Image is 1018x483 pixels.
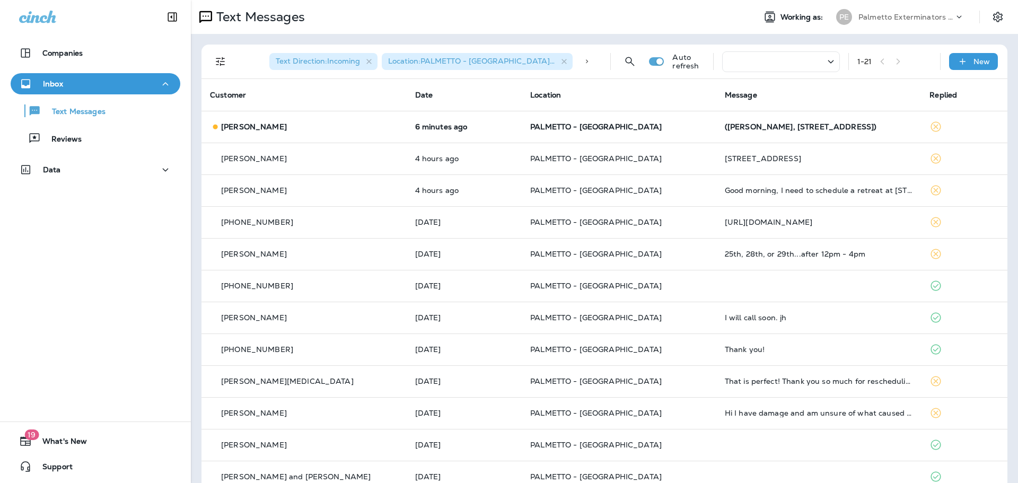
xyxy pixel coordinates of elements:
[780,13,826,22] span: Working as:
[221,186,287,195] p: [PERSON_NAME]
[530,313,662,322] span: PALMETTO - [GEOGRAPHIC_DATA]
[221,250,287,258] p: [PERSON_NAME]
[973,57,990,66] p: New
[530,90,561,100] span: Location
[725,122,913,131] div: (Pam Ireland, 820 Fiddlers Point Lane)
[415,377,513,385] p: Aug 20, 2025 02:37 PM
[221,345,293,354] p: [PHONE_NUMBER]
[415,472,513,481] p: Aug 19, 2025 03:26 PM
[11,431,180,452] button: 19What's New
[988,7,1007,27] button: Settings
[221,441,287,449] p: [PERSON_NAME]
[725,90,757,100] span: Message
[43,80,63,88] p: Inbox
[11,456,180,477] button: Support
[221,218,293,226] p: [PHONE_NUMBER]
[43,165,61,174] p: Data
[619,51,640,72] button: Search Messages
[11,159,180,180] button: Data
[530,154,662,163] span: PALMETTO - [GEOGRAPHIC_DATA]
[725,409,913,417] div: Hi I have damage and am unsure of what caused it. Can you take a look please
[725,154,913,163] div: 2849 Rivertowne pkwy 29466
[24,429,39,440] span: 19
[530,440,662,450] span: PALMETTO - [GEOGRAPHIC_DATA]
[415,282,513,290] p: Aug 21, 2025 12:02 PM
[530,345,662,354] span: PALMETTO - [GEOGRAPHIC_DATA]
[725,377,913,385] div: That is perfect! Thank you so much for rescheduling!
[32,462,73,475] span: Support
[725,186,913,195] div: Good morning, I need to schedule a retreat at 133 Mary Ellen drive for the beetles
[42,49,83,57] p: Companies
[725,345,913,354] div: Thank you!
[41,135,82,145] p: Reviews
[415,313,513,322] p: Aug 20, 2025 08:32 PM
[11,42,180,64] button: Companies
[221,377,354,385] p: [PERSON_NAME][MEDICAL_DATA]
[836,9,852,25] div: PE
[530,281,662,291] span: PALMETTO - [GEOGRAPHIC_DATA]
[415,345,513,354] p: Aug 20, 2025 03:57 PM
[725,313,913,322] div: I will call soon. jh
[530,249,662,259] span: PALMETTO - [GEOGRAPHIC_DATA]
[530,376,662,386] span: PALMETTO - [GEOGRAPHIC_DATA]
[415,186,513,195] p: Aug 25, 2025 09:09 AM
[276,56,360,66] span: Text Direction : Incoming
[530,217,662,227] span: PALMETTO - [GEOGRAPHIC_DATA]
[269,53,378,70] div: Text Direction:Incoming
[221,122,287,131] p: [PERSON_NAME]
[725,218,913,226] div: https://customer.entomobrands.com/login
[382,53,573,70] div: Location:PALMETTO - [GEOGRAPHIC_DATA]+2
[672,53,704,70] p: Auto refresh
[11,127,180,150] button: Reviews
[857,57,872,66] div: 1 - 21
[210,51,231,72] button: Filters
[210,90,246,100] span: Customer
[725,250,913,258] div: 25th, 28th, or 29th...after 12pm - 4pm
[929,90,957,100] span: Replied
[32,437,87,450] span: What's New
[157,6,187,28] button: Collapse Sidebar
[415,90,433,100] span: Date
[530,122,662,131] span: PALMETTO - [GEOGRAPHIC_DATA]
[221,472,371,481] p: [PERSON_NAME] and [PERSON_NAME]
[530,186,662,195] span: PALMETTO - [GEOGRAPHIC_DATA]
[221,313,287,322] p: [PERSON_NAME]
[221,154,287,163] p: [PERSON_NAME]
[41,107,106,117] p: Text Messages
[415,441,513,449] p: Aug 20, 2025 08:47 AM
[212,9,305,25] p: Text Messages
[11,100,180,122] button: Text Messages
[530,472,662,481] span: PALMETTO - [GEOGRAPHIC_DATA]
[858,13,954,21] p: Palmetto Exterminators LLC
[415,409,513,417] p: Aug 20, 2025 01:07 PM
[415,250,513,258] p: Aug 21, 2025 03:02 PM
[221,409,287,417] p: [PERSON_NAME]
[415,154,513,163] p: Aug 25, 2025 09:12 AM
[415,122,513,131] p: Aug 25, 2025 01:25 PM
[415,218,513,226] p: Aug 22, 2025 12:21 PM
[530,408,662,418] span: PALMETTO - [GEOGRAPHIC_DATA]
[221,282,293,290] p: [PHONE_NUMBER]
[11,73,180,94] button: Inbox
[388,56,558,66] span: Location : PALMETTO - [GEOGRAPHIC_DATA] +2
